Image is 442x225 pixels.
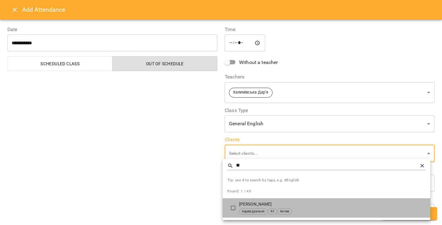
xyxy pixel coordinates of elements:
span: Актив [277,209,292,214]
span: Tip: use # to search by tags, e.g. #English [227,177,425,183]
span: Індивідуальне [239,209,267,214]
span: Found: 1 / 45 [227,189,251,193]
span: А1 [268,209,277,214]
p: [PERSON_NAME] [239,201,425,207]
